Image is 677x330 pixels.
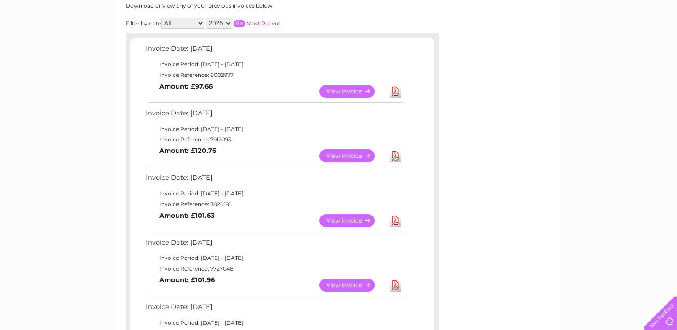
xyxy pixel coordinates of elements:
[319,279,385,292] a: View
[390,85,401,98] a: Download
[144,237,405,253] td: Invoice Date: [DATE]
[159,82,213,90] b: Amount: £97.66
[144,253,405,263] td: Invoice Period: [DATE] - [DATE]
[390,214,401,227] a: Download
[508,4,570,16] a: 0333 014 3131
[128,5,550,43] div: Clear Business is a trading name of Verastar Limited (registered in [GEOGRAPHIC_DATA] No. 3667643...
[247,20,281,27] a: Most Recent
[144,42,405,59] td: Invoice Date: [DATE]
[599,38,612,45] a: Blog
[144,188,405,199] td: Invoice Period: [DATE] - [DATE]
[319,149,385,162] a: View
[319,214,385,227] a: View
[144,134,405,145] td: Invoice Reference: 7912093
[144,317,405,328] td: Invoice Period: [DATE] - [DATE]
[144,172,405,188] td: Invoice Date: [DATE]
[159,212,215,220] b: Amount: £101.63
[390,149,401,162] a: Download
[144,124,405,135] td: Invoice Period: [DATE] - [DATE]
[126,18,361,29] div: Filter by date
[519,38,536,45] a: Water
[390,279,401,292] a: Download
[126,3,361,9] div: Download or view any of your previous invoices below.
[647,38,668,45] a: Log out
[144,70,405,80] td: Invoice Reference: 8002977
[144,301,405,317] td: Invoice Date: [DATE]
[319,85,385,98] a: View
[24,23,69,51] img: logo.png
[159,147,216,155] b: Amount: £120.76
[567,38,594,45] a: Telecoms
[144,107,405,124] td: Invoice Date: [DATE]
[542,38,562,45] a: Energy
[144,59,405,70] td: Invoice Period: [DATE] - [DATE]
[159,276,215,284] b: Amount: £101.96
[617,38,639,45] a: Contact
[144,263,405,274] td: Invoice Reference: 7727048
[144,199,405,210] td: Invoice Reference: 7820181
